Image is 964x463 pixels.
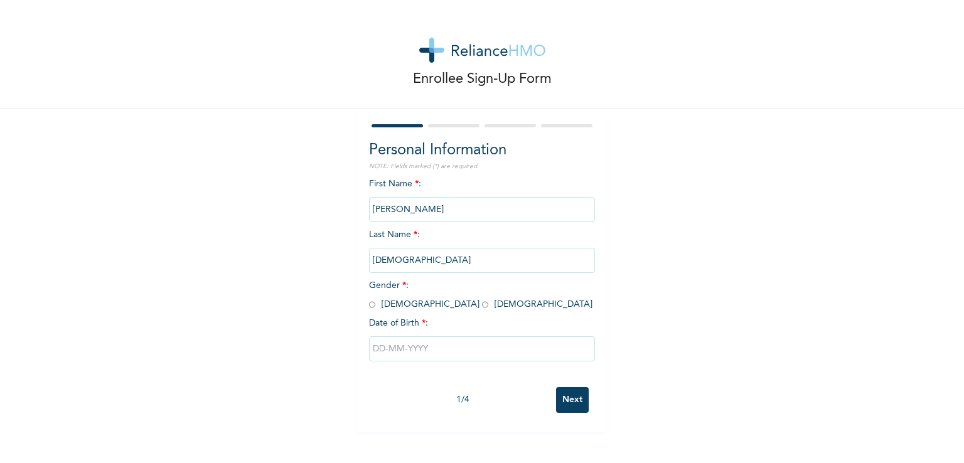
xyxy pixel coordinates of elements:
input: Enter your last name [369,248,595,273]
h2: Personal Information [369,139,595,162]
span: First Name : [369,179,595,214]
p: Enrollee Sign-Up Form [413,69,552,90]
span: Gender : [DEMOGRAPHIC_DATA] [DEMOGRAPHIC_DATA] [369,281,592,309]
span: Date of Birth : [369,317,428,330]
input: Next [556,387,589,413]
p: NOTE: Fields marked (*) are required [369,162,595,171]
img: logo [419,38,545,63]
span: Last Name : [369,230,595,265]
input: DD-MM-YYYY [369,336,595,361]
div: 1 / 4 [369,393,556,407]
input: Enter your first name [369,197,595,222]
